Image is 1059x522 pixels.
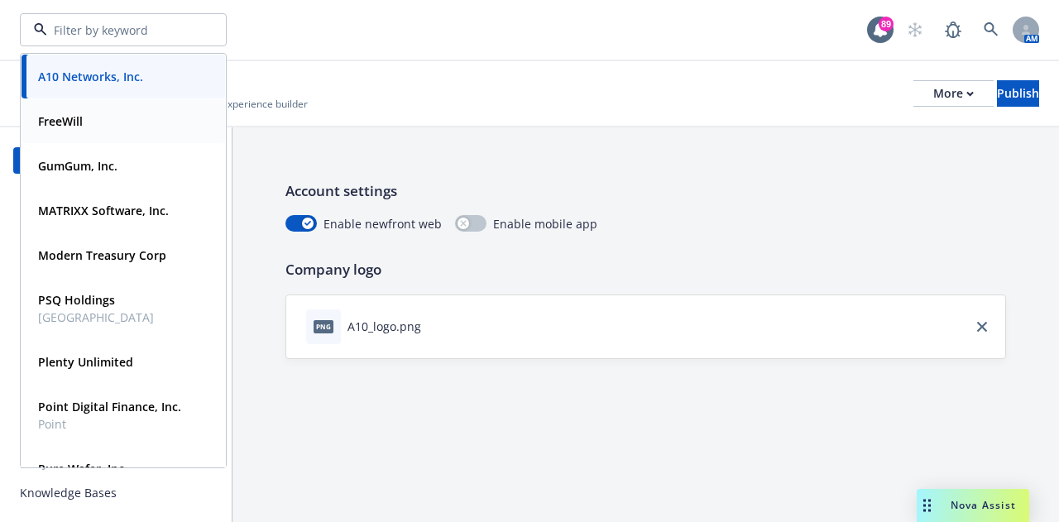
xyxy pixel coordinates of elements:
[38,69,143,84] strong: A10 Networks, Inc.
[951,498,1016,512] span: Nova Assist
[38,354,133,370] strong: Plenty Unlimited
[38,309,154,326] span: [GEOGRAPHIC_DATA]
[285,259,1006,280] p: Company logo
[13,207,218,223] div: Shared content
[285,180,1006,202] p: Account settings
[347,318,421,335] div: A10_logo.png
[13,314,218,341] a: FAQs
[972,317,992,337] a: close
[13,286,218,313] a: Team support
[323,215,442,232] span: Enable newfront web
[997,80,1039,107] button: Publish
[38,292,115,308] strong: PSQ Holdings
[428,318,441,335] button: download file
[913,80,994,107] button: More
[13,374,218,390] div: Web portal
[314,320,333,333] span: png
[898,13,932,46] a: Start snowing
[38,399,181,414] strong: Point Digital Finance, Inc.
[917,489,937,522] div: Drag to move
[975,13,1008,46] a: Search
[879,17,894,31] div: 89
[20,480,117,506] div: Knowledge Bases
[997,81,1039,106] div: Publish
[13,480,218,506] a: Knowledge Bases
[493,215,597,232] span: Enable mobile app
[917,489,1029,522] button: Nova Assist
[13,457,218,473] div: Benji
[933,81,974,106] div: More
[937,13,970,46] a: Report a Bug
[47,22,193,39] input: Filter by keyword
[38,247,166,263] strong: Modern Treasury Corp
[13,397,218,424] a: Web portal builder
[13,258,218,285] a: Required notices
[38,158,117,174] strong: GumGum, Inc.
[13,230,218,256] a: Benefits
[38,113,83,129] strong: FreeWill
[38,461,127,477] strong: Pure Wafer, Inc.
[13,147,218,174] a: Customization & settings
[38,415,181,433] span: Point
[38,203,169,218] strong: MATRIXX Software, Inc.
